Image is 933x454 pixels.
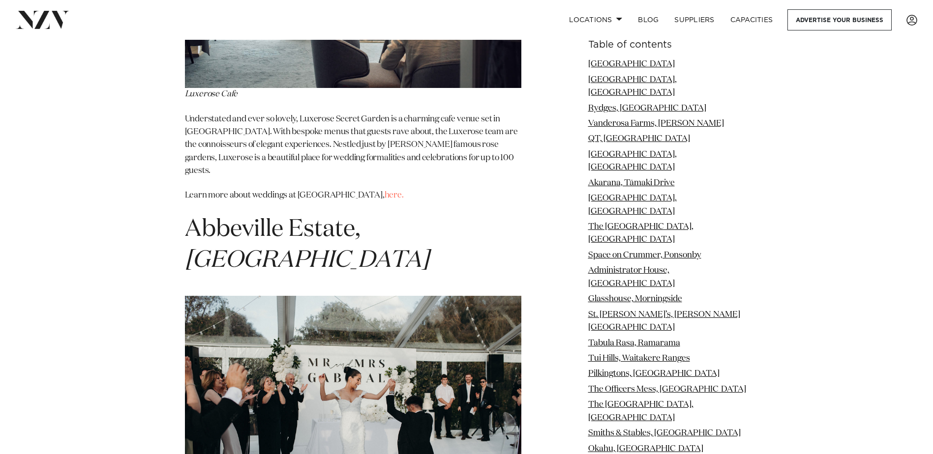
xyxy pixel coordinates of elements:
[588,60,675,68] a: [GEOGRAPHIC_DATA]
[588,295,682,303] a: Glasshouse, Morningside
[588,251,701,259] a: Space on Crummer, Ponsonby
[185,218,429,272] span: Abbeville Estate,
[588,369,720,378] a: Pilkingtons, [GEOGRAPHIC_DATA]
[588,266,675,287] a: Administrator House, [GEOGRAPHIC_DATA]
[588,119,724,128] a: Vanderosa Farms, [PERSON_NAME]
[588,179,675,187] a: Akarana, Tāmaki Drive
[588,223,693,244] a: The [GEOGRAPHIC_DATA], [GEOGRAPHIC_DATA]
[588,75,677,96] a: [GEOGRAPHIC_DATA], [GEOGRAPHIC_DATA]
[666,9,722,30] a: SUPPLIERS
[588,444,703,453] a: Okahu, [GEOGRAPHIC_DATA]
[185,90,238,98] em: Luxerose Cafe
[588,354,690,363] a: Tui Hills, Waitakere Ranges
[385,191,404,199] a: here.
[588,135,690,143] a: QT, [GEOGRAPHIC_DATA]
[630,9,666,30] a: BLOG
[588,150,677,171] a: [GEOGRAPHIC_DATA], [GEOGRAPHIC_DATA]
[588,104,706,112] a: Rydges, [GEOGRAPHIC_DATA]
[16,11,69,28] img: nzv-logo.png
[722,9,781,30] a: Capacities
[185,249,429,272] em: [GEOGRAPHIC_DATA]
[185,189,521,202] p: Learn more about weddings at [GEOGRAPHIC_DATA],
[588,385,746,394] a: The Officers Mess, [GEOGRAPHIC_DATA]
[588,310,740,331] a: St. [PERSON_NAME]’s, [PERSON_NAME][GEOGRAPHIC_DATA]
[588,194,677,215] a: [GEOGRAPHIC_DATA], [GEOGRAPHIC_DATA]
[185,113,521,178] p: Understated and ever so lovely, Luxerose Secret Garden is a charming cafe venue set in [GEOGRAPHI...
[588,429,741,437] a: Smiths & Stables, [GEOGRAPHIC_DATA]
[588,339,680,347] a: Tabula Rasa, Ramarama
[787,9,892,30] a: Advertise your business
[588,400,693,422] a: The [GEOGRAPHIC_DATA], [GEOGRAPHIC_DATA]
[588,40,749,50] h6: Table of contents
[561,9,630,30] a: Locations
